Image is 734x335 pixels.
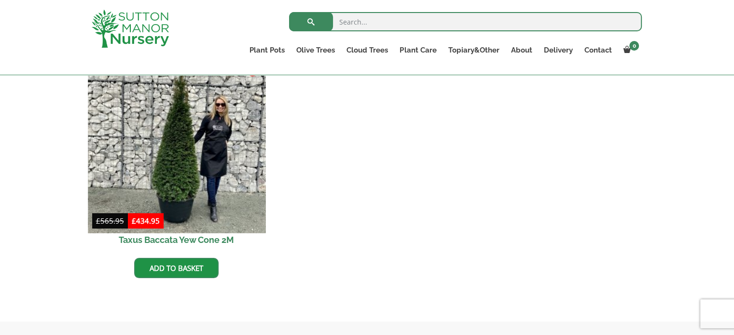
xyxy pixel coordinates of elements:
span: £ [96,216,100,226]
a: About [505,43,538,57]
a: Contact [578,43,617,57]
a: Plant Care [394,43,442,57]
a: Sale! Taxus Baccata Yew Cone 2M [92,60,262,251]
a: Delivery [538,43,578,57]
span: £ [132,216,136,226]
a: Olive Trees [291,43,341,57]
a: Add to basket: “Taxus Baccata Yew Cone 2M” [134,258,219,278]
a: 0 [617,43,642,57]
bdi: 565.95 [96,216,124,226]
img: logo [92,10,169,48]
a: Plant Pots [244,43,291,57]
a: Topiary&Other [442,43,505,57]
h2: Taxus Baccata Yew Cone 2M [92,229,262,251]
bdi: 434.95 [132,216,160,226]
img: Taxus Baccata Yew Cone 2M [88,55,265,233]
input: Search... [289,12,642,31]
a: Cloud Trees [341,43,394,57]
span: 0 [629,41,639,51]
